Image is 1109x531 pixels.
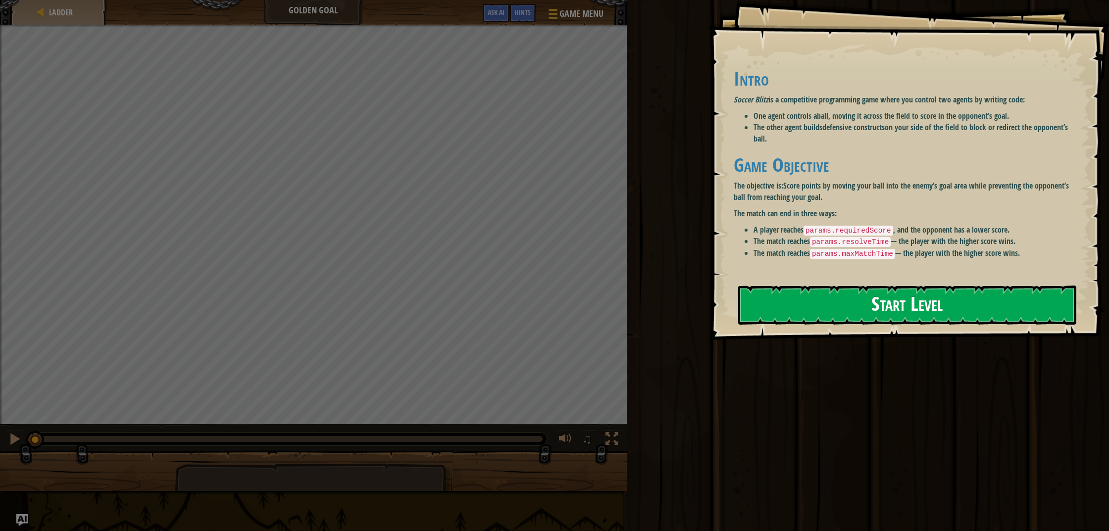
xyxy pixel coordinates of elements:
[754,110,1074,122] li: One agent controls a , moving it across the field to score in the opponent’s goal.
[822,122,885,133] strong: defensive constructs
[5,430,25,450] button: ⌘ + P: Pause
[483,4,509,22] button: Ask AI
[738,286,1076,325] button: Start Level
[514,7,531,17] span: Hints
[754,236,1074,247] li: The match reaches — the player with the higher score wins.
[754,247,1074,259] li: The match reaches — the player with the higher score wins.
[488,7,504,17] span: Ask AI
[582,432,592,446] span: ♫
[734,180,1069,202] strong: Score points by moving your ball into the enemy’s goal area while preventing the opponent’s ball ...
[734,208,1074,219] p: The match can end in three ways:
[734,94,1074,105] p: is a competitive programming game where you control two agents by writing code:
[734,180,1074,203] p: The objective is:
[817,110,828,121] strong: ball
[559,7,604,20] span: Game Menu
[602,430,622,450] button: Toggle fullscreen
[541,4,609,27] button: Game Menu
[810,249,895,259] code: params.maxMatchTime
[49,7,73,18] span: Ladder
[555,430,575,450] button: Adjust volume
[580,430,597,450] button: ♫
[16,514,28,526] button: Ask AI
[810,237,891,247] code: params.resolveTime
[734,94,768,105] em: Soccer Blitz
[804,226,893,236] code: params.requiredScore
[46,7,73,18] a: Ladder
[754,122,1074,145] li: The other agent builds on your side of the field to block or redirect the opponent’s ball.
[734,68,1074,89] h1: Intro
[734,154,1074,175] h1: Game Objective
[754,224,1074,236] li: A player reaches , and the opponent has a lower score.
